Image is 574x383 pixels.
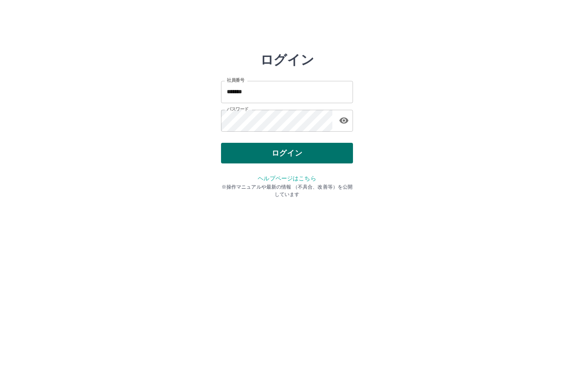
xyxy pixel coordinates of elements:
p: ※操作マニュアルや最新の情報 （不具合、改善等）を公開しています [221,183,353,198]
label: 社員番号 [227,77,244,83]
a: ヘルプページはこちら [258,175,316,182]
label: パスワード [227,106,249,112]
h2: ログイン [260,52,314,68]
button: ログイン [221,143,353,163]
